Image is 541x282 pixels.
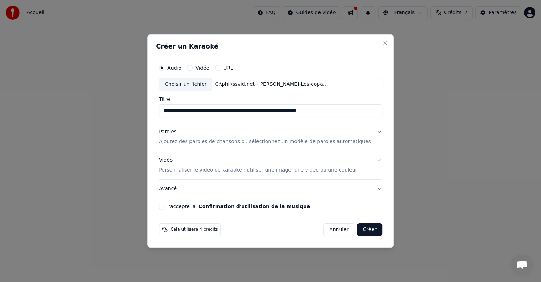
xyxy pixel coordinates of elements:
[323,223,354,236] button: Annuler
[159,138,371,145] p: Ajoutez des paroles de chansons ou sélectionnez un modèle de paroles automatiques
[199,204,310,209] button: J'accepte la
[357,223,382,236] button: Créer
[167,204,310,209] label: J'accepte la
[195,65,209,70] label: Vidéo
[167,65,181,70] label: Audio
[159,157,357,174] div: Vidéo
[156,43,385,50] h2: Créer un Karaoké
[223,65,233,70] label: URL
[159,151,382,179] button: VidéoPersonnaliser le vidéo de karaoké : utiliser une image, une vidéo ou une couleur
[159,167,357,174] p: Personnaliser le vidéo de karaoké : utiliser une image, une vidéo ou une couleur
[212,81,332,88] div: C:\phil\ssvid.net--[PERSON_NAME]-Les-copains-d-abord-instrumental-4couplets-solo.mp3
[159,180,382,198] button: Avancé
[170,227,218,232] span: Cela utilisera 4 crédits
[159,123,382,151] button: ParolesAjoutez des paroles de chansons ou sélectionnez un modèle de paroles automatiques
[159,78,212,91] div: Choisir un fichier
[159,128,176,135] div: Paroles
[159,97,382,102] label: Titre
